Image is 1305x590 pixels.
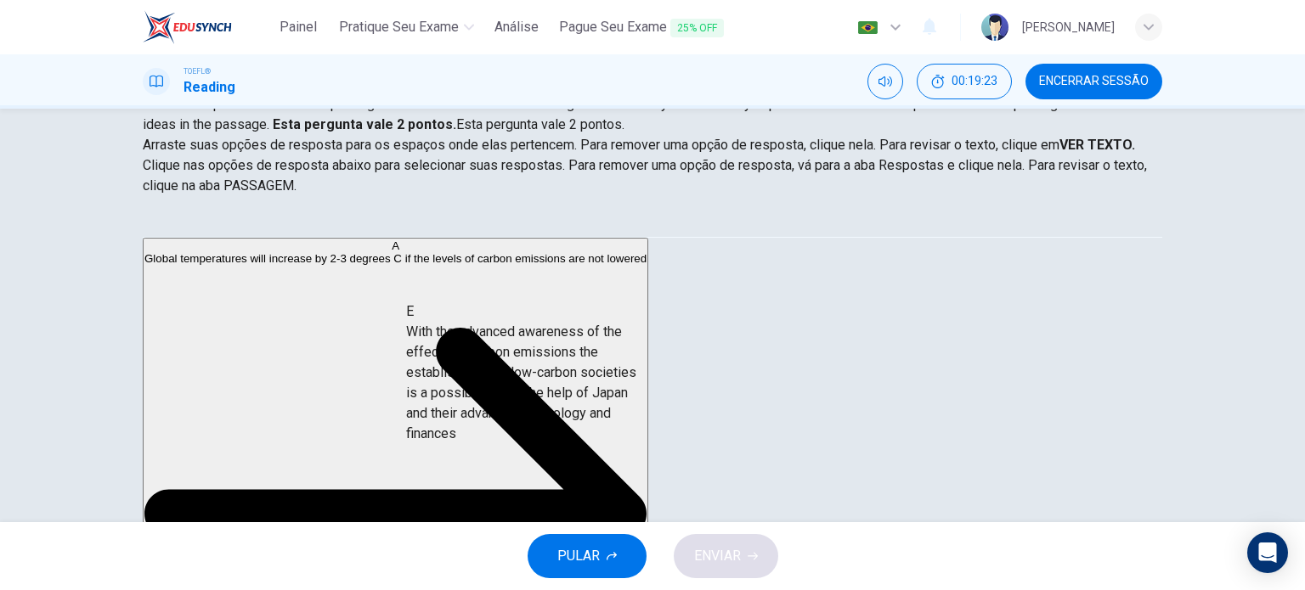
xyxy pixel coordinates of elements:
[271,12,325,42] button: Painel
[494,17,539,37] span: Análise
[143,10,232,44] img: EduSynch logo
[559,17,724,38] span: Pague Seu Exame
[184,77,235,98] h1: Reading
[557,544,600,568] span: PULAR
[332,12,481,42] button: Pratique seu exame
[670,19,724,37] span: 25% OFF
[857,21,878,34] img: pt
[552,12,731,43] button: Pague Seu Exame25% OFF
[144,239,647,252] div: A
[488,12,545,42] button: Análise
[280,17,317,37] span: Painel
[271,12,325,43] a: Painel
[1025,64,1162,99] button: Encerrar Sessão
[1022,17,1115,37] div: [PERSON_NAME]
[1039,75,1149,88] span: Encerrar Sessão
[1059,137,1135,153] strong: VER TEXTO.
[143,155,1162,196] p: Clique nas opções de resposta abaixo para selecionar suas respostas. Para remover uma opção de re...
[981,14,1008,41] img: Profile picture
[917,64,1012,99] button: 00:19:23
[143,196,1162,237] div: Choose test type tabs
[269,116,456,132] strong: Esta pergunta vale 2 pontos.
[952,75,997,88] span: 00:19:23
[917,64,1012,99] div: Esconder
[339,17,459,37] span: Pratique seu exame
[456,116,624,132] span: Esta pergunta vale 2 pontos.
[488,12,545,43] a: Análise
[1247,532,1288,573] div: Open Intercom Messenger
[528,534,647,578] button: PULAR
[184,65,211,77] span: TOEFL®
[144,252,647,265] span: Global temperatures will increase by 2-3 degrees C if the levels of carbon emissions are not lowered
[143,135,1162,155] p: Arraste suas opções de resposta para os espaços onde elas pertencem. Para remover uma opção de re...
[867,64,903,99] div: Silenciar
[143,10,271,44] a: EduSynch logo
